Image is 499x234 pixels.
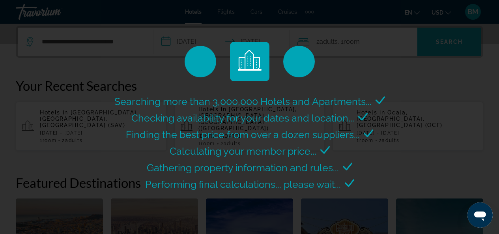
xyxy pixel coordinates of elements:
iframe: Button to launch messaging window [467,202,493,228]
span: Searching more than 3,000,000 Hotels and Apartments... [114,95,372,107]
span: Performing final calculations... please wait... [145,178,341,190]
span: Finding the best price from over a dozen suppliers... [126,129,360,140]
span: Gathering property information and rules... [147,162,339,174]
span: Checking availability for your dates and location... [131,112,354,124]
span: Calculating your member price... [170,145,316,157]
